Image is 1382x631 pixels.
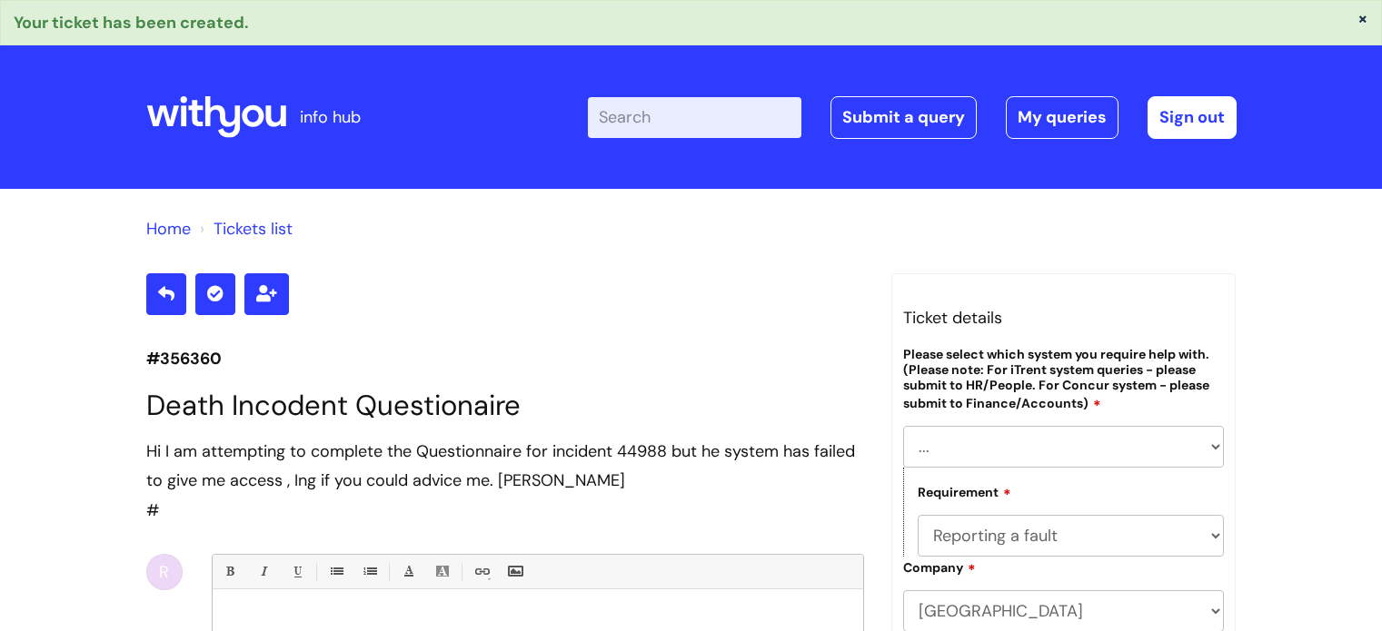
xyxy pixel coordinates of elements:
[503,560,526,583] a: Insert Image...
[1148,96,1237,138] a: Sign out
[146,389,864,422] h1: Death Incodent Questionaire
[903,347,1225,411] label: Please select which system you require help with. (Please note: For iTrent system queries - pleas...
[588,96,1237,138] div: | -
[918,482,1011,500] label: Requirement
[830,96,977,138] a: Submit a query
[588,97,801,137] input: Search
[146,214,191,243] li: Solution home
[146,437,864,496] div: Hi I am attempting to complete the Questionnaire for incident 44988 but he system has failed to g...
[431,560,453,583] a: Back Color
[300,103,361,132] p: info hub
[903,303,1225,332] h3: Ticket details
[1357,10,1368,26] button: ×
[1006,96,1119,138] a: My queries
[214,218,293,240] a: Tickets list
[146,437,864,525] div: #
[218,560,241,583] a: Bold (Ctrl-B)
[146,554,183,590] div: R
[285,560,308,583] a: Underline(Ctrl-U)
[397,560,420,583] a: Font Color
[324,560,347,583] a: • Unordered List (Ctrl-Shift-7)
[195,214,293,243] li: Tickets list
[252,560,274,583] a: Italic (Ctrl-I)
[470,560,492,583] a: Link
[358,560,381,583] a: 1. Ordered List (Ctrl-Shift-8)
[146,218,191,240] a: Home
[146,344,864,373] p: #356360
[903,557,976,576] label: Company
